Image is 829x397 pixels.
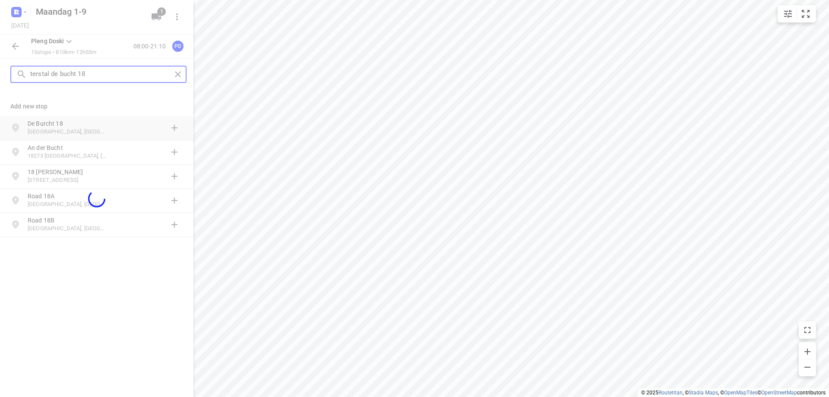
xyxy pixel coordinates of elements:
button: Fit zoom [797,5,814,22]
div: small contained button group [778,5,816,22]
a: OpenMapTiles [724,390,757,396]
a: OpenStreetMap [761,390,797,396]
button: Map settings [779,5,797,22]
li: © 2025 , © , © © contributors [641,390,826,396]
a: Stadia Maps [689,390,718,396]
a: Routetitan [658,390,683,396]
